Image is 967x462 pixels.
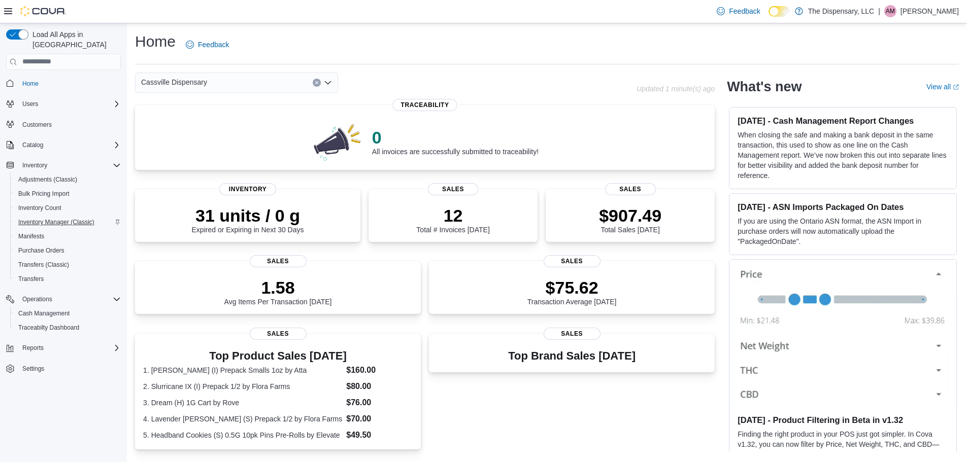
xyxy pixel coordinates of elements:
[14,216,98,228] a: Inventory Manager (Classic)
[738,202,948,212] h3: [DATE] - ASN Imports Packaged On Dates
[18,139,47,151] button: Catalog
[22,121,52,129] span: Customers
[250,255,307,267] span: Sales
[372,127,539,156] div: All invoices are successfully submitted to traceability!
[14,259,121,271] span: Transfers (Classic)
[605,183,656,195] span: Sales
[14,188,74,200] a: Bulk Pricing Import
[2,76,125,91] button: Home
[2,158,125,172] button: Inventory
[143,414,342,424] dt: 4. Lavender [PERSON_NAME] (S) Prepack 1/2 by Flora Farms
[22,100,38,108] span: Users
[2,361,125,376] button: Settings
[18,261,69,269] span: Transfers (Classic)
[14,244,121,257] span: Purchase Orders
[2,138,125,152] button: Catalog
[10,243,125,258] button: Purchase Orders
[544,328,601,340] span: Sales
[311,121,364,162] img: 0
[18,275,44,283] span: Transfers
[14,202,121,214] span: Inventory Count
[886,5,895,17] span: AM
[808,5,874,17] p: The Dispensary, LLC
[22,295,52,303] span: Operations
[143,350,413,362] h3: Top Product Sales [DATE]
[508,350,636,362] h3: Top Brand Sales [DATE]
[18,246,64,255] span: Purchase Orders
[250,328,307,340] span: Sales
[192,205,304,234] div: Expired or Expiring in Next 30 Days
[14,259,73,271] a: Transfers (Classic)
[18,118,121,131] span: Customers
[14,273,121,285] span: Transfers
[22,80,39,88] span: Home
[192,205,304,226] p: 31 units / 0 g
[2,341,125,355] button: Reports
[143,381,342,392] dt: 2. Slurricane IX (I) Prepack 1/2 by Flora Farms
[729,6,760,16] span: Feedback
[14,173,121,186] span: Adjustments (Classic)
[10,272,125,286] button: Transfers
[143,398,342,408] dt: 3. Dream (H) 1G Cart by Rove
[769,6,790,17] input: Dark Mode
[10,306,125,321] button: Cash Management
[346,380,413,393] dd: $80.00
[198,40,229,50] span: Feedback
[324,79,332,87] button: Open list of options
[713,1,764,21] a: Feedback
[18,363,48,375] a: Settings
[22,141,43,149] span: Catalog
[18,342,121,354] span: Reports
[416,205,489,234] div: Total # Invoices [DATE]
[544,255,601,267] span: Sales
[20,6,66,16] img: Cova
[6,72,121,403] nav: Complex example
[14,307,121,319] span: Cash Management
[416,205,489,226] p: 12
[18,232,44,240] span: Manifests
[22,161,47,169] span: Inventory
[599,205,661,234] div: Total Sales [DATE]
[527,277,617,306] div: Transaction Average [DATE]
[372,127,539,148] p: 0
[14,188,121,200] span: Bulk Pricing Import
[135,31,176,52] h1: Home
[2,97,125,111] button: Users
[18,175,77,184] span: Adjustments (Classic)
[14,273,48,285] a: Transfers
[182,34,233,55] a: Feedback
[18,77,121,90] span: Home
[22,365,44,373] span: Settings
[18,78,43,90] a: Home
[527,277,617,298] p: $75.62
[901,5,959,17] p: [PERSON_NAME]
[18,324,79,332] span: Traceabilty Dashboard
[22,344,44,352] span: Reports
[10,229,125,243] button: Manifests
[18,98,121,110] span: Users
[2,292,125,306] button: Operations
[738,130,948,181] p: When closing the safe and making a bank deposit in the same transaction, this used to show as one...
[884,5,896,17] div: Alisha Madison
[10,201,125,215] button: Inventory Count
[14,216,121,228] span: Inventory Manager (Classic)
[143,430,342,440] dt: 5. Headband Cookies (S) 0.5G 10pk Pins Pre-Rolls by Elevate
[428,183,479,195] span: Sales
[738,415,948,425] h3: [DATE] - Product Filtering in Beta in v1.32
[10,258,125,272] button: Transfers (Classic)
[18,159,121,171] span: Inventory
[18,190,70,198] span: Bulk Pricing Import
[18,159,51,171] button: Inventory
[14,307,74,319] a: Cash Management
[14,322,121,334] span: Traceabilty Dashboard
[637,85,715,93] p: Updated 1 minute(s) ago
[953,84,959,90] svg: External link
[219,183,276,195] span: Inventory
[10,215,125,229] button: Inventory Manager (Classic)
[10,187,125,201] button: Bulk Pricing Import
[926,83,959,91] a: View allExternal link
[346,429,413,441] dd: $49.50
[18,309,70,317] span: Cash Management
[14,322,83,334] a: Traceabilty Dashboard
